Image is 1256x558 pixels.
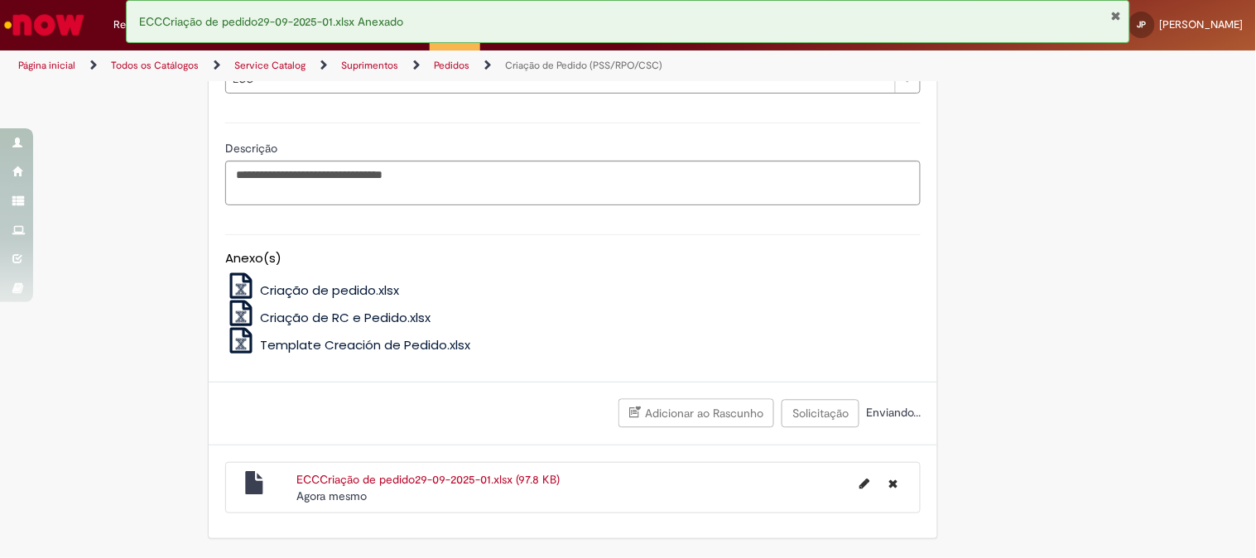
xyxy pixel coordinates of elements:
[225,281,399,299] a: Criação de pedido.xlsx
[225,309,431,326] a: Criação de RC e Pedido.xlsx
[1138,19,1147,30] span: JP
[225,252,921,266] h5: Anexo(s)
[260,336,470,354] span: Template Creación de Pedido.xlsx
[296,488,367,503] span: Agora mesmo
[225,161,921,205] textarea: Descrição
[2,8,87,41] img: ServiceNow
[1110,9,1121,22] button: Fechar Notificação
[849,471,879,498] button: Editar nome de arquivo ECCCriação de pedido29-09-2025-01.xlsx
[296,488,367,503] time: 29/09/2025 10:56:26
[260,281,399,299] span: Criação de pedido.xlsx
[434,59,469,72] a: Pedidos
[139,14,404,29] span: ECCCriação de pedido29-09-2025-01.xlsx Anexado
[863,405,921,420] span: Enviando...
[111,59,199,72] a: Todos os Catálogos
[260,309,431,326] span: Criação de RC e Pedido.xlsx
[113,17,171,33] span: Requisições
[225,336,470,354] a: Template Creación de Pedido.xlsx
[296,472,560,487] a: ECCCriação de pedido29-09-2025-01.xlsx (97.8 KB)
[234,59,306,72] a: Service Catalog
[878,471,907,498] button: Excluir ECCCriação de pedido29-09-2025-01.xlsx
[225,141,281,156] span: Descrição
[1160,17,1244,31] span: [PERSON_NAME]
[505,59,662,72] a: Criação de Pedido (PSS/RPO/CSC)
[341,59,398,72] a: Suprimentos
[18,59,75,72] a: Página inicial
[12,51,825,81] ul: Trilhas de página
